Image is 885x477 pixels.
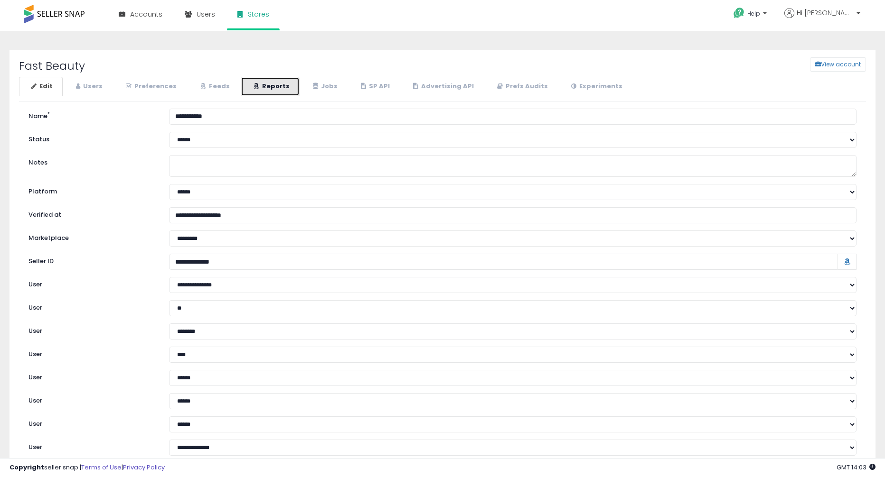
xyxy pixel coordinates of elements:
a: Hi [PERSON_NAME] [784,8,860,29]
div: seller snap | | [9,463,165,472]
label: User [21,416,162,429]
a: Privacy Policy [123,463,165,472]
label: Marketplace [21,230,162,243]
a: Users [64,77,113,96]
label: Platform [21,184,162,196]
label: Name [21,109,162,121]
a: Preferences [113,77,187,96]
i: Get Help [733,7,745,19]
a: SP API [348,77,400,96]
label: User [21,323,162,336]
a: View account [803,57,817,72]
span: Stores [248,9,269,19]
label: User [21,393,162,405]
label: Status [21,132,162,144]
span: 2025-08-12 14:03 GMT [837,463,876,472]
span: Hi [PERSON_NAME] [797,8,854,18]
label: User [21,370,162,382]
a: Advertising API [401,77,484,96]
a: Reports [241,77,300,96]
label: Verified at [21,207,162,220]
a: Feeds [188,77,240,96]
label: User [21,300,162,312]
strong: Copyright [9,463,44,472]
label: User [21,347,162,359]
span: Accounts [130,9,162,19]
label: User [21,440,162,452]
a: Jobs [301,77,348,96]
h2: Fast Beauty [12,60,371,72]
span: Users [197,9,215,19]
label: Notes [21,155,162,167]
label: User [21,277,162,289]
button: View account [810,57,866,72]
span: Help [747,9,760,18]
a: Experiments [559,77,632,96]
label: Seller ID [21,254,162,266]
a: Prefs Audits [485,77,558,96]
a: Terms of Use [81,463,122,472]
a: Edit [19,77,63,96]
